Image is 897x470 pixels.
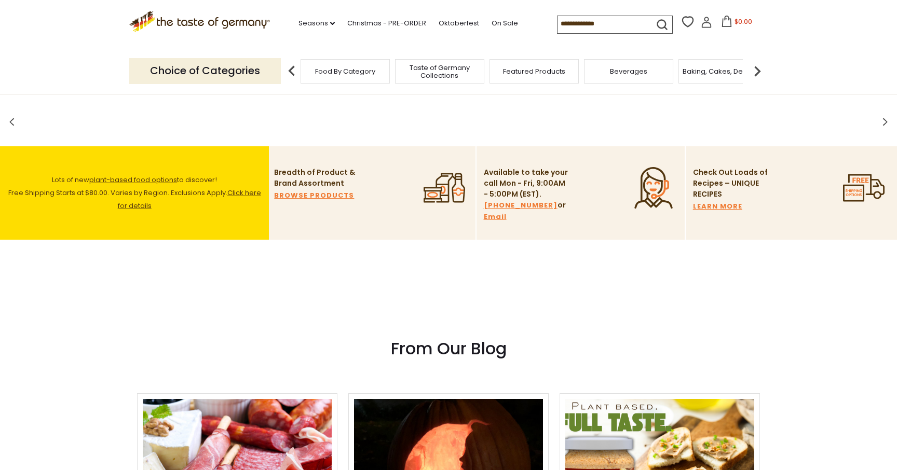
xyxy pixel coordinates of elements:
a: BROWSE PRODUCTS [274,190,354,201]
a: Christmas - PRE-ORDER [347,18,426,29]
span: Lots of new to discover! Free Shipping Starts at $80.00. Varies by Region. Exclusions Apply. [8,175,261,211]
img: previous arrow [281,61,302,81]
a: On Sale [492,18,518,29]
p: Breadth of Product & Brand Assortment [274,167,360,189]
p: Available to take your call Mon - Fri, 9:00AM - 5:00PM (EST). or [484,167,569,223]
a: Featured Products [503,67,565,75]
a: Baking, Cakes, Desserts [683,67,763,75]
button: $0.00 [714,16,758,31]
p: Check Out Loads of Recipes – UNIQUE RECIPES [693,167,768,200]
a: [PHONE_NUMBER] [484,200,558,211]
img: next arrow [747,61,768,81]
span: $0.00 [735,17,752,26]
a: Oktoberfest [439,18,479,29]
p: Choice of Categories [129,58,281,84]
a: Beverages [610,67,647,75]
a: Taste of Germany Collections [398,64,481,79]
a: Email [484,211,507,223]
a: LEARN MORE [693,201,742,212]
a: Food By Category [315,67,375,75]
a: plant-based food options [89,175,177,185]
h3: From Our Blog [137,338,760,359]
a: Seasons [298,18,335,29]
